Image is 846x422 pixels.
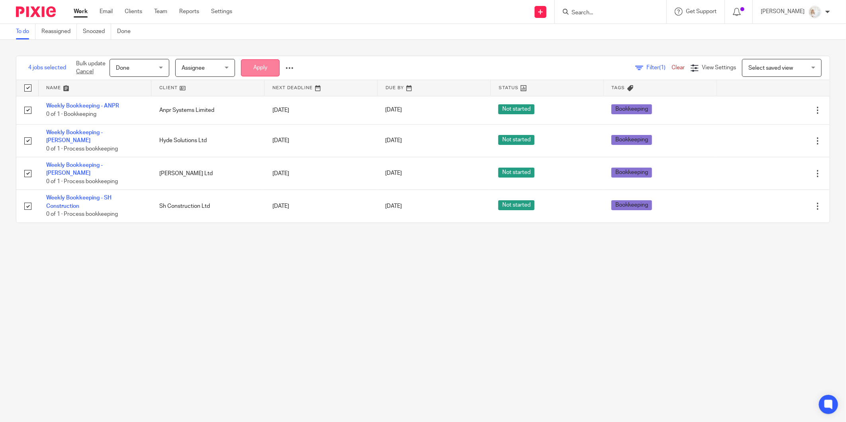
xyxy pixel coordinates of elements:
span: 4 jobs selected [28,64,66,72]
p: [PERSON_NAME] [761,8,805,16]
span: Bookkeeping [611,200,652,210]
a: Weekly Bookkeeping - SH Construction [46,195,112,209]
a: Weekly Bookkeeping - [PERSON_NAME] [46,130,103,143]
span: (1) [659,65,666,70]
td: [DATE] [264,124,378,157]
span: Assignee [182,65,205,71]
a: Reassigned [41,24,77,39]
span: 0 of 1 · Process bookkeeping [46,179,118,184]
span: Not started [498,168,535,178]
img: Image.jpeg [809,6,821,18]
span: Tags [612,86,625,90]
td: [DATE] [264,157,378,190]
input: Search [571,10,642,17]
span: Select saved view [748,65,793,71]
a: Team [154,8,167,16]
a: Settings [211,8,232,16]
span: 0 of 1 · Bookkeeping [46,111,96,117]
p: Bulk update [76,60,106,76]
a: Snoozed [83,24,111,39]
span: [DATE] [386,171,402,176]
span: Get Support [686,9,717,14]
span: Bookkeeping [611,135,652,145]
a: Weekly Bookkeeping - ANPR [46,103,119,109]
span: Filter [646,65,672,70]
a: Email [100,8,113,16]
span: Not started [498,104,535,114]
a: To do [16,24,35,39]
span: 0 of 1 · Process bookkeeping [46,211,118,217]
td: Hyde Solutions Ltd [151,124,264,157]
span: 0 of 1 · Process bookkeeping [46,146,118,152]
td: Anpr Systems Limited [151,96,264,124]
span: [DATE] [386,107,402,113]
td: [DATE] [264,190,378,223]
td: [PERSON_NAME] Ltd [151,157,264,190]
td: [DATE] [264,96,378,124]
span: Not started [498,200,535,210]
button: Apply [241,59,280,76]
span: Done [116,65,129,71]
span: [DATE] [386,203,402,209]
a: Done [117,24,137,39]
a: Clear [672,65,685,70]
a: Cancel [76,69,94,74]
a: Work [74,8,88,16]
span: Bookkeeping [611,168,652,178]
a: Clients [125,8,142,16]
span: [DATE] [386,138,402,143]
span: View Settings [702,65,736,70]
a: Weekly Bookkeeping - [PERSON_NAME] [46,162,103,176]
img: Pixie [16,6,56,17]
span: Not started [498,135,535,145]
a: Reports [179,8,199,16]
td: Sh Construction Ltd [151,190,264,223]
span: Bookkeeping [611,104,652,114]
